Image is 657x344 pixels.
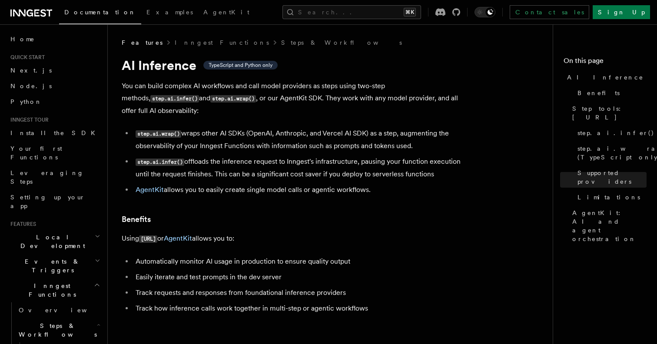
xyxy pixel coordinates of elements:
a: Node.js [7,78,102,94]
p: You can build complex AI workflows and call model providers as steps using two-step methods, and ... [122,80,469,117]
span: Steps & Workflows [15,321,97,339]
a: Inngest Functions [175,38,269,47]
a: Supported providers [574,165,647,189]
span: AgentKit [203,9,249,16]
a: step.ai.wrap() (TypeScript only) [574,141,647,165]
code: [URL] [139,235,157,243]
span: Examples [146,9,193,16]
span: Setting up your app [10,194,85,209]
span: Limitations [577,193,640,202]
button: Toggle dark mode [474,7,495,17]
a: AgentKit [198,3,255,23]
span: Step tools: [URL] [572,104,647,122]
li: wraps other AI SDKs (OpenAI, Anthropic, and Vercel AI SDK) as a step, augmenting the observabilit... [133,127,469,152]
a: Sign Up [593,5,650,19]
a: Setting up your app [7,189,102,214]
a: Overview [15,302,102,318]
button: Inngest Functions [7,278,102,302]
li: Easily iterate and test prompts in the dev server [133,271,469,283]
span: Overview [19,307,108,314]
span: AgentKit: AI and agent orchestration [572,208,647,243]
span: Your first Functions [10,145,62,161]
a: AI Inference [564,69,647,85]
a: Limitations [574,189,647,205]
span: Python [10,98,42,105]
code: step.ai.wrap() [136,130,181,138]
li: Track how inference calls work together in multi-step or agentic workflows [133,302,469,314]
a: AgentKit [136,185,164,194]
button: Local Development [7,229,102,254]
span: Supported providers [577,169,647,186]
span: step.ai.infer() [577,129,654,137]
a: step.ai.infer() [574,125,647,141]
a: Steps & Workflows [281,38,402,47]
li: Automatically monitor AI usage in production to ensure quality output [133,255,469,268]
a: Benefits [574,85,647,101]
span: AI Inference [567,73,644,82]
span: Documentation [64,9,136,16]
span: Home [10,35,35,43]
button: Events & Triggers [7,254,102,278]
code: step.ai.infer() [136,159,184,166]
span: Features [122,38,163,47]
code: step.ai.infer() [150,95,199,103]
a: Benefits [122,213,151,225]
h4: On this page [564,56,647,69]
span: Local Development [7,233,95,250]
a: Contact sales [510,5,589,19]
li: Track requests and responses from foundational inference providers [133,287,469,299]
span: TypeScript and Python only [209,62,272,69]
span: Leveraging Steps [10,169,84,185]
code: step.ai.wrap() [210,95,256,103]
span: Node.js [10,83,52,89]
span: Install the SDK [10,129,100,136]
a: Step tools: [URL] [569,101,647,125]
button: Search...⌘K [282,5,421,19]
span: Events & Triggers [7,257,95,275]
span: Features [7,221,36,228]
h1: AI Inference [122,57,469,73]
p: Using or allows you to: [122,232,469,245]
li: offloads the inference request to Inngest's infrastructure, pausing your function execution until... [133,155,469,180]
a: Next.js [7,63,102,78]
a: AgentKit [164,234,192,242]
a: Your first Functions [7,141,102,165]
kbd: ⌘K [404,8,416,17]
span: Inngest Functions [7,281,94,299]
span: Inngest tour [7,116,49,123]
a: Python [7,94,102,109]
span: Quick start [7,54,45,61]
a: Install the SDK [7,125,102,141]
span: Benefits [577,89,620,97]
span: Next.js [10,67,52,74]
a: Leveraging Steps [7,165,102,189]
li: allows you to easily create single model calls or agentic workflows. [133,184,469,196]
button: Steps & Workflows [15,318,102,342]
a: Documentation [59,3,141,24]
a: Home [7,31,102,47]
a: Examples [141,3,198,23]
a: AgentKit: AI and agent orchestration [569,205,647,247]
